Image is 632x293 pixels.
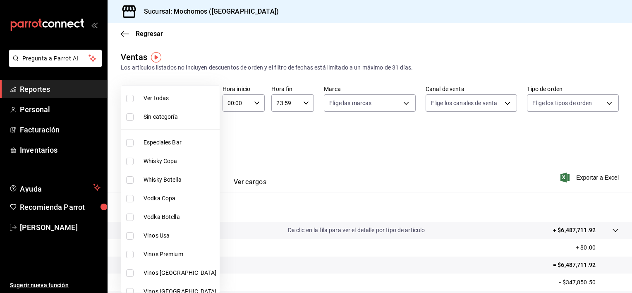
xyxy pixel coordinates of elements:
[144,175,216,184] span: Whisky Botella
[144,269,216,277] span: Vinos [GEOGRAPHIC_DATA]
[144,213,216,221] span: Vodka Botella
[144,250,216,259] span: Vinos Premium
[144,138,216,147] span: Especiales Bar
[144,113,216,121] span: Sin categoría
[144,231,216,240] span: Vinos Usa
[144,194,216,203] span: Vodka Copa
[144,94,216,103] span: Ver todas
[151,52,161,62] img: Marcador de información sobre herramientas
[144,157,216,166] span: Whisky Copa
